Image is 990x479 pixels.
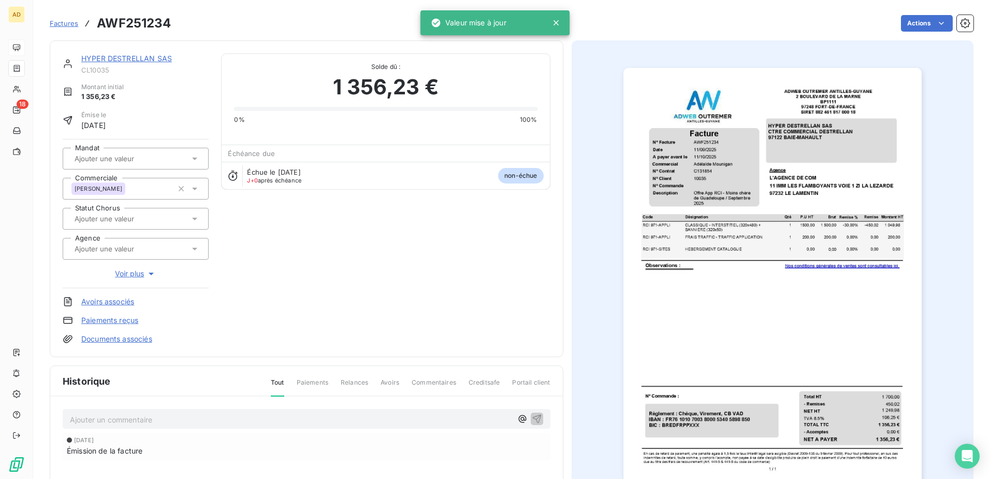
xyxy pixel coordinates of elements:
span: Commentaires [412,378,456,396]
span: 100% [520,115,537,124]
span: Portail client [512,378,550,396]
span: après échéance [247,177,301,184]
span: [DATE] [74,437,94,443]
div: Open Intercom Messenger [955,444,980,469]
span: Voir plus [115,269,156,279]
span: [PERSON_NAME] [75,186,122,192]
span: Tout [271,378,284,397]
button: Actions [901,15,953,32]
span: CL10035 [81,66,209,74]
span: 1 356,23 € [81,92,124,102]
span: Creditsafe [469,378,500,396]
span: Émission de la facture [67,445,142,456]
span: Montant initial [81,82,124,92]
span: Relances [341,378,368,396]
span: non-échue [498,168,543,184]
span: 1 356,23 € [333,72,439,103]
a: Avoirs associés [81,297,134,307]
a: HYPER DESTRELLAN SAS [81,54,172,63]
a: Factures [50,18,78,29]
h3: AWF251234 [97,14,171,33]
span: Paiements [297,378,328,396]
div: AD [8,6,25,23]
span: Historique [63,374,111,388]
a: Paiements reçus [81,315,138,326]
span: Émise le [81,110,106,120]
span: [DATE] [81,120,106,131]
input: Ajouter une valeur [74,244,178,253]
div: Valeur mise à jour [431,13,506,32]
input: Ajouter une valeur [74,214,178,223]
button: Voir plus [63,268,209,279]
a: Documents associés [81,334,152,344]
span: 0% [234,115,244,124]
span: Factures [50,19,78,27]
span: 18 [17,100,28,109]
span: Solde dû : [234,62,537,72]
img: Logo LeanPay [8,456,25,473]
span: J+0 [247,177,257,184]
span: Échue le [DATE] [247,168,300,176]
input: Ajouter une valeur [74,154,178,163]
span: Échéance due [228,149,275,158]
span: Avoirs [381,378,399,396]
